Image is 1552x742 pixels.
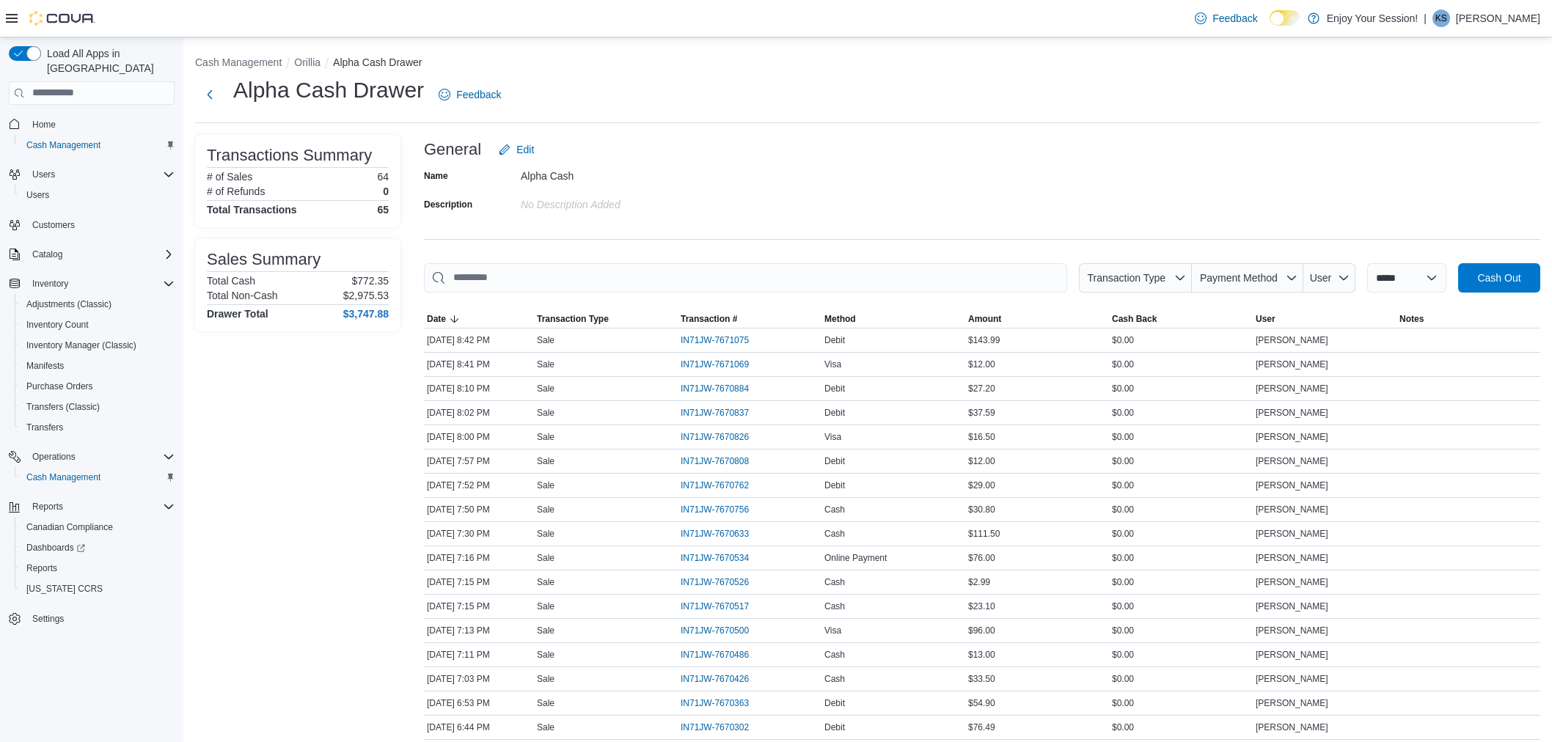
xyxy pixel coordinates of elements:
[968,407,995,419] span: $37.59
[1256,504,1328,515] span: [PERSON_NAME]
[26,381,93,392] span: Purchase Orders
[681,480,749,491] span: IN71JW-7670762
[424,501,534,518] div: [DATE] 7:50 PM
[32,249,62,260] span: Catalog
[681,313,737,325] span: Transaction #
[21,136,106,154] a: Cash Management
[537,455,554,467] p: Sale
[351,275,389,287] p: $772.35
[207,204,297,216] h4: Total Transactions
[1256,697,1328,709] span: [PERSON_NAME]
[1109,549,1253,567] div: $0.00
[29,11,95,26] img: Cova
[824,600,845,612] span: Cash
[26,448,175,466] span: Operations
[26,275,175,293] span: Inventory
[32,219,75,231] span: Customers
[1256,649,1328,661] span: [PERSON_NAME]
[537,431,554,443] p: Sale
[21,378,99,395] a: Purchase Orders
[32,613,64,625] span: Settings
[1253,310,1397,328] button: User
[424,525,534,543] div: [DATE] 7:30 PM
[15,185,180,205] button: Users
[26,583,103,595] span: [US_STATE] CCRS
[1109,452,1253,470] div: $0.00
[678,310,821,328] button: Transaction #
[681,670,764,688] button: IN71JW-7670426
[1109,404,1253,422] div: $0.00
[26,246,175,263] span: Catalog
[1109,525,1253,543] div: $0.00
[26,401,100,413] span: Transfers (Classic)
[681,719,764,736] button: IN71JW-7670302
[1310,272,1332,284] span: User
[1256,334,1328,346] span: [PERSON_NAME]
[824,576,845,588] span: Cash
[537,673,554,685] p: Sale
[424,598,534,615] div: [DATE] 7:15 PM
[968,480,995,491] span: $29.00
[456,87,501,102] span: Feedback
[424,694,534,712] div: [DATE] 6:53 PM
[516,142,534,157] span: Edit
[1109,356,1253,373] div: $0.00
[207,171,252,183] h6: # of Sales
[968,600,995,612] span: $23.10
[1256,455,1328,467] span: [PERSON_NAME]
[21,539,175,556] span: Dashboards
[424,670,534,688] div: [DATE] 7:03 PM
[1200,272,1278,284] span: Payment Method
[824,504,845,515] span: Cash
[1256,528,1328,540] span: [PERSON_NAME]
[15,467,180,488] button: Cash Management
[537,313,609,325] span: Transaction Type
[1256,721,1328,733] span: [PERSON_NAME]
[681,407,749,419] span: IN71JW-7670837
[537,504,554,515] p: Sale
[195,56,282,68] button: Cash Management
[1256,552,1328,564] span: [PERSON_NAME]
[26,498,175,515] span: Reports
[15,578,180,599] button: [US_STATE] CCRS
[681,622,764,639] button: IN71JW-7670500
[1256,407,1328,419] span: [PERSON_NAME]
[681,646,764,664] button: IN71JW-7670486
[1109,622,1253,639] div: $0.00
[21,580,175,598] span: Washington CCRS
[21,357,175,375] span: Manifests
[21,186,55,204] a: Users
[1189,4,1263,33] a: Feedback
[26,562,57,574] span: Reports
[1256,383,1328,394] span: [PERSON_NAME]
[21,378,175,395] span: Purchase Orders
[681,549,764,567] button: IN71JW-7670534
[1456,10,1540,27] p: [PERSON_NAME]
[21,316,175,334] span: Inventory Count
[1256,313,1275,325] span: User
[681,428,764,446] button: IN71JW-7670826
[377,204,389,216] h4: 65
[207,185,265,197] h6: # of Refunds
[681,573,764,591] button: IN71JW-7670526
[968,359,995,370] span: $12.00
[424,428,534,446] div: [DATE] 8:00 PM
[26,339,136,351] span: Inventory Manager (Classic)
[681,525,764,543] button: IN71JW-7670633
[26,246,68,263] button: Catalog
[681,600,749,612] span: IN71JW-7670517
[15,517,180,537] button: Canadian Compliance
[21,398,175,416] span: Transfers (Classic)
[681,356,764,373] button: IN71JW-7671069
[681,673,749,685] span: IN71JW-7670426
[681,528,749,540] span: IN71JW-7670633
[537,383,554,394] p: Sale
[1256,673,1328,685] span: [PERSON_NAME]
[824,383,845,394] span: Debit
[1109,310,1253,328] button: Cash Back
[21,398,106,416] a: Transfers (Classic)
[207,275,255,287] h6: Total Cash
[537,552,554,564] p: Sale
[537,697,554,709] p: Sale
[195,55,1540,73] nav: An example of EuiBreadcrumbs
